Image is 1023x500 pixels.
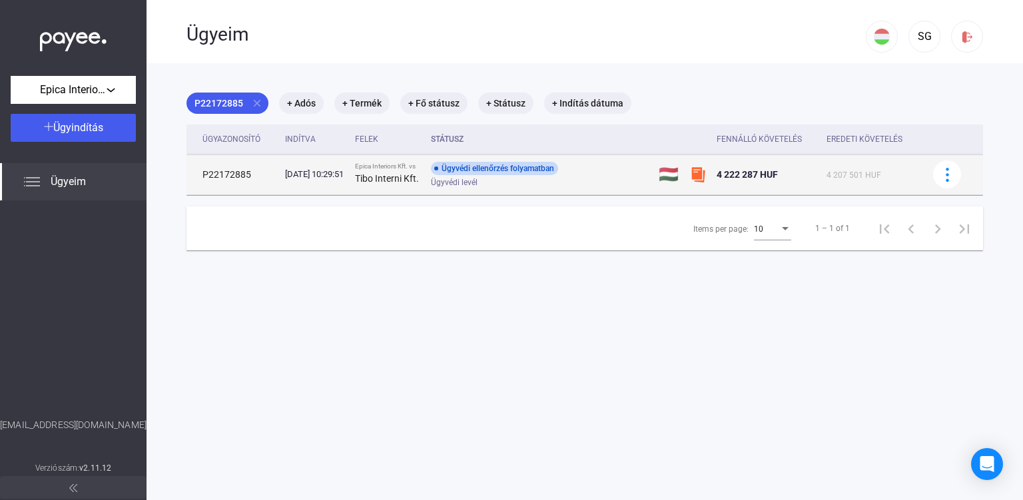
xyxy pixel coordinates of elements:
[285,168,345,181] div: [DATE] 10:29:51
[971,448,1003,480] div: Open Intercom Messenger
[355,131,420,147] div: Felek
[874,29,890,45] img: HU
[827,131,902,147] div: Eredeti követelés
[717,131,802,147] div: Fennálló követelés
[426,125,653,154] th: Státusz
[754,220,791,236] mat-select: Items per page:
[69,484,77,492] img: arrow-double-left-grey.svg
[334,93,390,114] mat-chip: + Termék
[924,215,951,242] button: Next page
[951,21,983,53] button: logout-red
[186,93,268,114] mat-chip: P22172885
[24,174,40,190] img: list.svg
[908,21,940,53] button: SG
[186,23,866,46] div: Ügyeim
[690,166,706,182] img: szamlazzhu-mini
[44,122,53,131] img: plus-white.svg
[913,29,936,45] div: SG
[960,30,974,44] img: logout-red
[693,221,749,237] div: Items per page:
[933,160,961,188] button: more-blue
[285,131,316,147] div: Indítva
[951,215,978,242] button: Last page
[940,168,954,182] img: more-blue
[40,82,107,98] span: Epica Interiors Kft.
[251,97,263,109] mat-icon: close
[202,131,274,147] div: Ügyazonosító
[898,215,924,242] button: Previous page
[79,463,111,473] strong: v2.11.12
[717,169,778,180] span: 4 222 287 HUF
[202,131,260,147] div: Ügyazonosító
[827,170,881,180] span: 4 207 501 HUF
[11,114,136,142] button: Ügyindítás
[754,224,763,234] span: 10
[400,93,468,114] mat-chip: + Fő státusz
[279,93,324,114] mat-chip: + Adós
[40,25,107,52] img: white-payee-white-dot.svg
[871,215,898,242] button: First page
[285,131,345,147] div: Indítva
[51,174,86,190] span: Ügyeim
[11,76,136,104] button: Epica Interiors Kft.
[431,174,478,190] span: Ügyvédi levél
[355,131,378,147] div: Felek
[544,93,631,114] mat-chip: + Indítás dátuma
[478,93,533,114] mat-chip: + Státusz
[53,121,103,134] span: Ügyindítás
[355,162,420,170] div: Epica Interiors Kft. vs
[431,162,558,175] div: Ügyvédi ellenőrzés folyamatban
[653,154,685,194] td: 🇭🇺
[355,173,419,184] strong: Tibo Interni Kft.
[717,131,816,147] div: Fennálló követelés
[866,21,898,53] button: HU
[827,131,916,147] div: Eredeti követelés
[186,154,280,194] td: P22172885
[815,220,850,236] div: 1 – 1 of 1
